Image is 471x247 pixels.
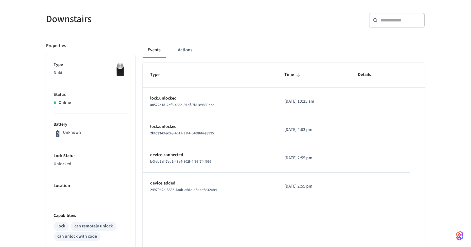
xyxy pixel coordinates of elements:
[150,187,217,193] span: 24970b2a-8882-4a0b-a6de-d5dee6c32ab4
[284,70,302,80] span: Time
[46,43,66,49] p: Properties
[143,43,425,58] div: ant example
[112,62,128,77] img: Nuki Smart Lock 3.0 Pro Black, Front
[456,231,464,241] img: SeamLogoGradient.69752ec5.svg
[57,233,97,240] div: can unlock with code
[284,155,343,161] p: [DATE] 2:55 pm
[54,121,128,128] p: Battery
[284,98,343,105] p: [DATE] 10:25 am
[46,13,232,26] h5: Downstairs
[150,131,214,136] span: 2bfc3343-a2e8-401a-aaf4-540866ea9995
[143,63,425,201] table: sticky table
[150,180,269,187] p: device.added
[54,191,128,197] p: —
[150,95,269,102] p: lock.unlocked
[150,159,212,164] span: b0feb9af-7eb1-48a4-802f-4f97f7f4f065
[284,127,343,133] p: [DATE] 4:03 pm
[150,102,215,108] span: a8572a1d-2cf3-465d-91df-7f81e9880bad
[173,43,197,58] button: Actions
[54,183,128,189] p: Location
[54,161,128,167] p: Unlocked
[143,43,165,58] button: Events
[59,100,71,106] p: Online
[358,70,379,80] span: Details
[54,70,128,76] p: Nuki
[54,91,128,98] p: Status
[150,152,269,158] p: device.connected
[150,70,168,80] span: Type
[54,62,128,68] p: Type
[74,223,113,230] div: can remotely unlock
[63,129,81,136] p: Unknown
[284,183,343,190] p: [DATE] 2:55 pm
[57,223,65,230] div: lock
[150,124,269,130] p: lock.unlocked
[54,212,128,219] p: Capabilities
[54,153,128,159] p: Lock Status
